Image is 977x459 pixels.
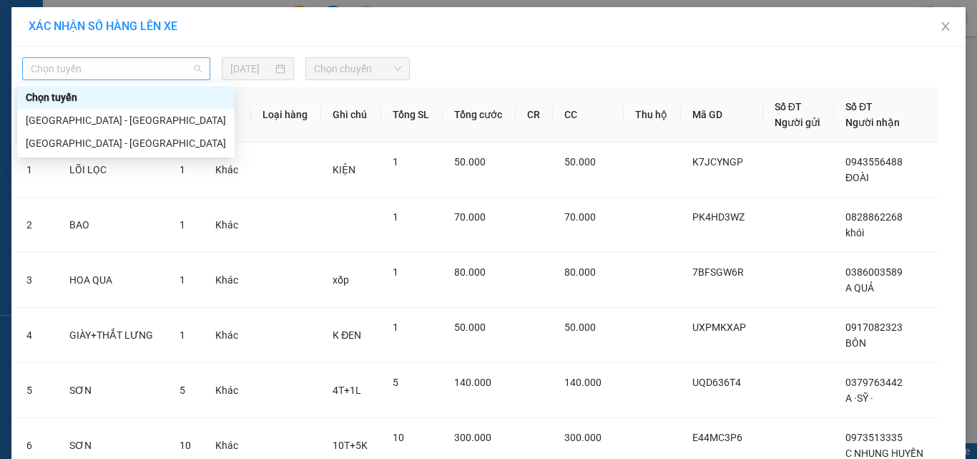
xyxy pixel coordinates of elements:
span: 1 [393,266,398,278]
button: Close [926,7,966,47]
span: E44MC3P6 [692,432,742,443]
td: Khác [204,308,251,363]
span: 50.000 [564,156,596,168]
span: 50.000 [454,156,486,168]
span: 1 [393,156,398,168]
th: Tổng SL [381,87,443,142]
span: Người gửi [775,117,820,128]
span: xốp [333,274,349,286]
td: Khác [204,142,251,198]
div: [GEOGRAPHIC_DATA] - [GEOGRAPHIC_DATA] [26,112,226,128]
span: Chọn tuyến [31,58,202,79]
input: 12/08/2025 [230,61,272,77]
span: C NHUNG HUYỀN [845,448,923,459]
span: A ·SỸ · [845,392,873,404]
div: [GEOGRAPHIC_DATA] - [GEOGRAPHIC_DATA] [26,135,226,151]
th: Thu hộ [624,87,681,142]
th: STT [15,87,58,142]
td: Khác [204,198,251,253]
th: Tổng cước [443,87,516,142]
span: 300.000 [454,432,491,443]
td: GIÀY+THẮT LƯNG [58,308,168,363]
span: 10 [393,432,404,443]
span: 0828862268 [845,211,903,223]
span: BÔN [845,337,866,349]
div: Chọn tuyến [17,86,235,109]
th: Ghi chú [321,87,381,142]
th: Mã GD [681,87,763,142]
div: Hà Nội - Quảng Bình [17,132,235,155]
span: 0943556488 [845,156,903,168]
div: Quảng Bình - Hà Nội [17,109,235,132]
td: Khác [204,253,251,308]
span: 1 [180,164,185,175]
span: 1 [393,322,398,333]
td: 2 [15,198,58,253]
h2: 5F29BX8X [8,83,115,107]
td: 5 [15,363,58,418]
span: 80.000 [564,266,596,278]
div: Chọn tuyến [26,90,226,105]
td: SƠN [58,363,168,418]
b: [PERSON_NAME] [87,34,241,57]
span: XÁC NHẬN SỐ HÀNG LÊN XE [29,19,177,33]
span: 0379763442 [845,377,903,388]
span: A QUẢ [845,282,874,294]
span: 5 [393,377,398,388]
span: 0386003589 [845,266,903,278]
span: 300.000 [564,432,602,443]
span: 7BFSGW6R [692,266,744,278]
span: 50.000 [564,322,596,333]
span: PK4HD3WZ [692,211,745,223]
td: LÕI LỌC [58,142,168,198]
span: 4T+1L [333,385,361,396]
span: 140.000 [564,377,602,388]
span: 10 [180,440,191,451]
th: Loại hàng [251,87,321,142]
span: 0973513335 [845,432,903,443]
span: Chọn chuyến [314,58,402,79]
td: 1 [15,142,58,198]
span: 1 [180,274,185,286]
span: 140.000 [454,377,491,388]
span: 70.000 [564,211,596,223]
span: 1 [180,329,185,341]
span: UQD636T4 [692,377,741,388]
th: CR [516,87,553,142]
span: 5 [180,385,185,396]
span: Người nhận [845,117,900,128]
span: 1 [180,219,185,231]
span: Số ĐT [845,101,873,112]
h2: VP Nhận: Cây xăng Việt Dung [75,83,345,173]
span: KIỆN [333,164,355,175]
td: BAO [58,198,168,253]
span: 1 [393,211,398,223]
span: 50.000 [454,322,486,333]
span: UXPMKXAP [692,322,746,333]
td: Khác [204,363,251,418]
th: CC [553,87,624,142]
span: 70.000 [454,211,486,223]
span: K ĐEN [333,329,361,341]
td: 4 [15,308,58,363]
span: khói [845,227,864,238]
span: 80.000 [454,266,486,278]
span: K7JCYNGP [692,156,743,168]
td: 3 [15,253,58,308]
td: HOA QUA [58,253,168,308]
span: 10T+5K [333,440,368,451]
span: ĐOÀI [845,172,869,183]
span: Số ĐT [775,101,802,112]
span: close [940,21,951,32]
span: 0917082323 [845,322,903,333]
